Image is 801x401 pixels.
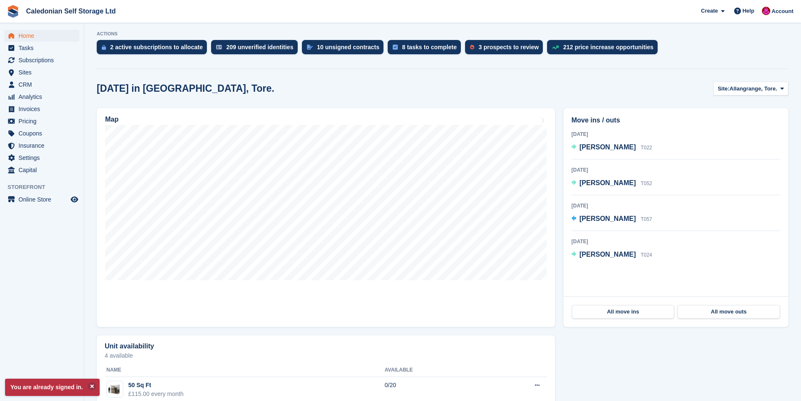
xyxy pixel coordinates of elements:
span: Analytics [19,91,69,103]
p: ACTIONS [97,31,788,37]
span: Invoices [19,103,69,115]
th: Available [385,364,484,377]
span: T057 [641,216,652,222]
p: You are already signed in. [5,379,100,396]
span: Coupons [19,127,69,139]
img: Donald Mathieson [762,7,770,15]
img: prospect-51fa495bee0391a8d652442698ab0144808aea92771e9ea1ae160a38d050c398.svg [470,45,474,50]
span: Capital [19,164,69,176]
span: Allangrange, Tore. [730,85,777,93]
span: T024 [641,252,652,258]
h2: Move ins / outs [571,115,780,125]
a: [PERSON_NAME] T022 [571,142,652,153]
span: [PERSON_NAME] [579,251,636,258]
button: Site: Allangrange, Tore. [713,82,788,96]
img: stora-icon-8386f47178a22dfd0bd8f6a31ec36ba5ce8667c1dd55bd0f319d3a0aa187defe.svg [7,5,19,18]
div: [DATE] [571,130,780,138]
a: menu [4,140,79,151]
a: 3 prospects to review [465,40,547,58]
a: menu [4,66,79,78]
span: Settings [19,152,69,164]
a: 209 unverified identities [211,40,302,58]
span: CRM [19,79,69,90]
span: T052 [641,181,652,186]
span: Tasks [19,42,69,54]
a: 2 active subscriptions to allocate [97,40,211,58]
div: 3 prospects to review [478,44,539,50]
a: Map [97,108,555,327]
div: 50 Sq Ft [128,381,184,390]
img: contract_signature_icon-13c848040528278c33f63329250d36e43548de30e8caae1d1a13099fd9432cc5.svg [307,45,313,50]
div: 10 unsigned contracts [317,44,380,50]
a: All move outs [677,305,780,319]
span: Sites [19,66,69,78]
span: Home [19,30,69,42]
a: menu [4,79,79,90]
div: 209 unverified identities [226,44,293,50]
span: Create [701,7,718,15]
span: Online Store [19,194,69,205]
img: task-75834270c22a3079a89374b754ae025e5fb1db73e45f91037f5363f120a921f8.svg [393,45,398,50]
a: 10 unsigned contracts [302,40,388,58]
a: menu [4,54,79,66]
div: [DATE] [571,202,780,210]
a: menu [4,30,79,42]
h2: Map [105,116,119,123]
span: Pricing [19,115,69,127]
a: Caledonian Self Storage Ltd [23,4,119,18]
a: menu [4,103,79,115]
p: 4 available [105,353,547,359]
a: menu [4,152,79,164]
a: All move ins [572,305,674,319]
a: Preview store [69,194,79,204]
a: menu [4,127,79,139]
span: Insurance [19,140,69,151]
a: 212 price increase opportunities [547,40,662,58]
div: 2 active subscriptions to allocate [110,44,203,50]
a: menu [4,115,79,127]
a: [PERSON_NAME] T024 [571,250,652,260]
span: [PERSON_NAME] [579,179,636,186]
img: 32-sqft-unit.jpg [107,383,123,396]
a: [PERSON_NAME] T057 [571,214,652,225]
img: active_subscription_to_allocate_icon-d502201f5373d7db506a760aba3b589e785aa758c864c3986d89f69b8ff3... [102,45,106,50]
img: verify_identity-adf6edd0f0f0b5bbfe63781bf79b02c33cf7c696d77639b501bdc392416b5a36.svg [216,45,222,50]
span: Help [743,7,754,15]
span: Account [772,7,793,16]
span: [PERSON_NAME] [579,143,636,151]
span: Storefront [8,183,84,191]
span: Site: [718,85,730,93]
span: T022 [641,145,652,151]
div: [DATE] [571,166,780,174]
span: [PERSON_NAME] [579,215,636,222]
a: menu [4,194,79,205]
th: Name [105,364,385,377]
a: [PERSON_NAME] T052 [571,178,652,189]
div: 8 tasks to complete [402,44,457,50]
h2: Unit availability [105,343,154,350]
img: price_increase_opportunities-93ffe204e8149a01c8c9dc8f82e8f89637d9d84a8eef4429ea346261dce0b2c0.svg [552,45,559,49]
div: 212 price increase opportunities [563,44,653,50]
h2: [DATE] in [GEOGRAPHIC_DATA], Tore. [97,83,275,94]
a: 8 tasks to complete [388,40,465,58]
span: Subscriptions [19,54,69,66]
a: menu [4,164,79,176]
div: £115.00 every month [128,390,184,398]
a: menu [4,42,79,54]
a: menu [4,91,79,103]
div: [DATE] [571,238,780,245]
